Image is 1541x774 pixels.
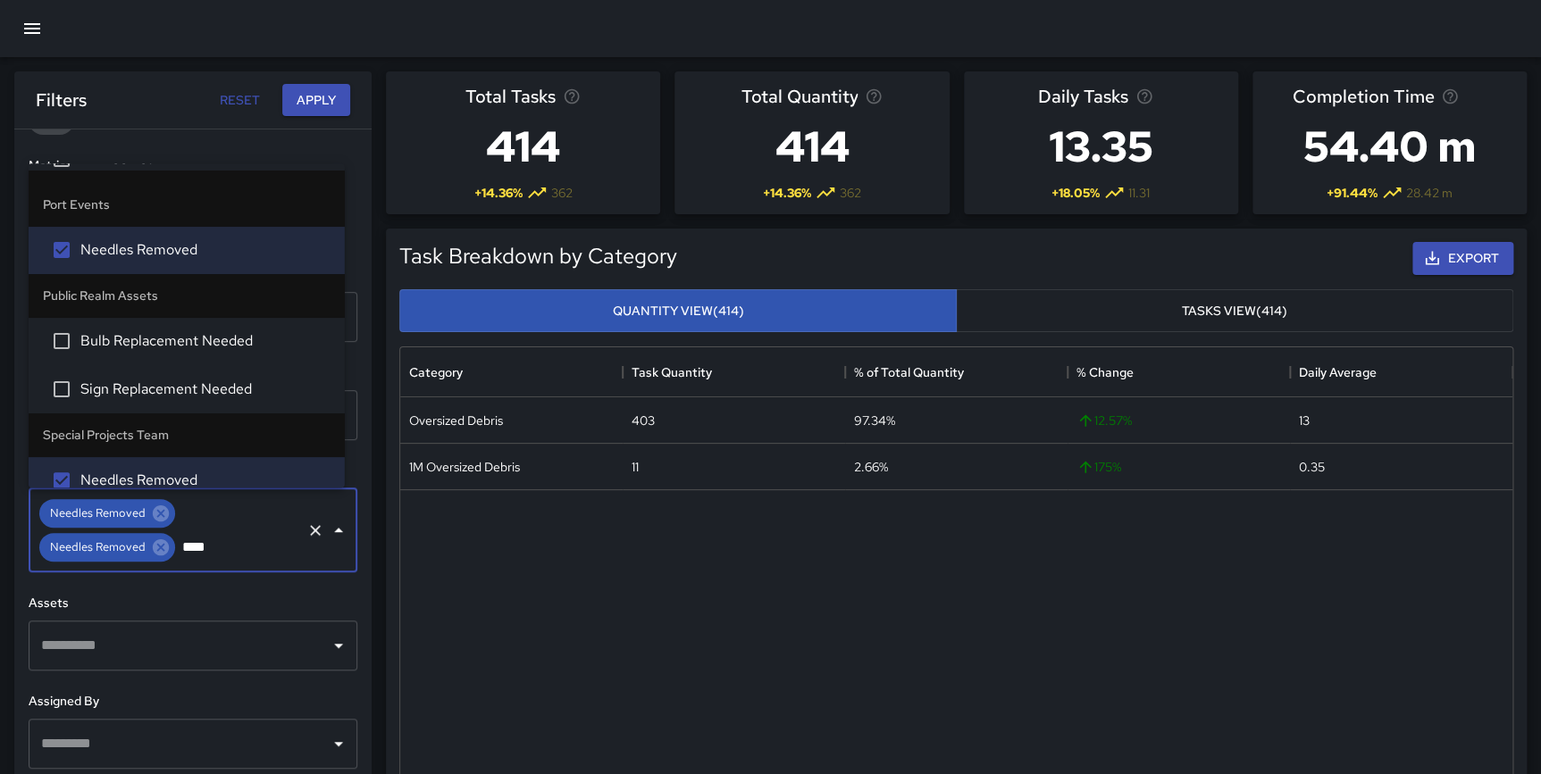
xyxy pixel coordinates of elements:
[399,242,677,270] h5: Task Breakdown by Category
[29,183,345,226] li: Port Events
[854,347,964,397] div: % of Total Quantity
[854,412,895,429] div: 97.34%
[80,239,331,261] span: Needles Removed
[1068,347,1290,397] div: % Change
[1128,184,1150,202] span: 11.31
[632,347,712,397] div: Task Quantity
[1299,412,1310,429] div: 13
[1135,87,1153,105] svg: Average number of tasks per day in the selected period, compared to the previous period.
[1292,111,1487,182] h3: 54.40 m
[29,594,357,613] h6: Assets
[80,379,331,400] span: Sign Replacement Needed
[1299,347,1377,397] div: Daily Average
[741,82,858,111] span: Total Quantity
[211,84,268,117] button: Reset
[326,633,351,658] button: Open
[409,347,463,397] div: Category
[465,111,581,182] h3: 414
[854,458,888,476] div: 2.66%
[399,289,957,333] button: Quantity View(414)
[1299,458,1325,476] div: 0.35
[409,412,503,429] div: Oversized Debris
[1076,347,1134,397] div: % Change
[840,184,861,202] span: 362
[956,289,1513,333] button: Tasks View(414)
[39,499,175,528] div: Needles Removed
[1292,82,1434,111] span: Completion Time
[632,412,655,429] div: 403
[36,86,87,114] h6: Filters
[39,537,156,557] span: Needles Removed
[865,87,883,105] svg: Total task quantity in the selected period, compared to the previous period.
[1051,184,1100,202] span: + 18.05 %
[551,184,573,202] span: 362
[326,518,351,543] button: Close
[326,731,351,756] button: Open
[1406,184,1453,202] span: 28.42 m
[29,692,357,712] h6: Assigned By
[845,347,1068,397] div: % of Total Quantity
[400,347,623,397] div: Category
[39,533,175,562] div: Needles Removed
[474,184,523,202] span: + 14.36 %
[29,274,345,317] li: Public Realm Assets
[282,84,350,117] button: Apply
[29,413,345,456] li: Special Projects Team
[465,82,556,111] span: Total Tasks
[1038,111,1164,182] h3: 13.35
[80,330,331,352] span: Bulb Replacement Needed
[741,111,883,182] h3: 414
[1076,458,1121,476] span: 175 %
[1038,82,1128,111] span: Daily Tasks
[409,458,520,476] div: 1M Oversized Debris
[80,148,331,170] span: 1M Needles
[763,184,811,202] span: + 14.36 %
[29,156,357,176] h6: Metrics
[1412,242,1513,275] button: Export
[1327,184,1378,202] span: + 91.44 %
[1441,87,1459,105] svg: Average time taken to complete tasks in the selected period, compared to the previous period.
[39,503,156,523] span: Needles Removed
[632,458,639,476] div: 11
[1076,412,1132,429] span: 12.57 %
[1290,347,1512,397] div: Daily Average
[303,518,328,543] button: Clear
[29,171,345,213] li: One Maritime
[563,87,581,105] svg: Total number of tasks in the selected period, compared to the previous period.
[80,470,331,491] span: Needles Removed
[623,347,845,397] div: Task Quantity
